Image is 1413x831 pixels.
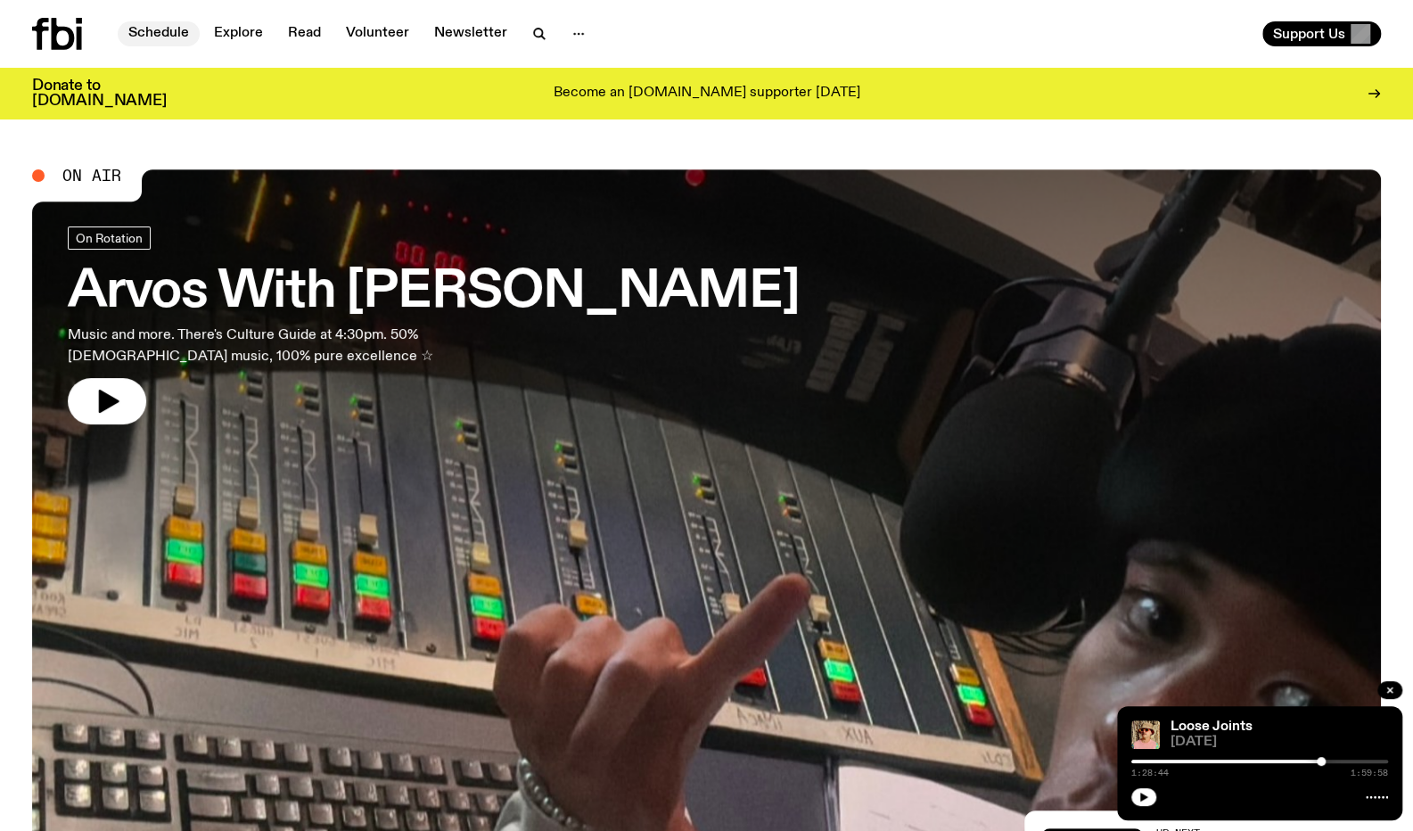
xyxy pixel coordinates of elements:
[68,226,799,424] a: Arvos With [PERSON_NAME]Music and more. There's Culture Guide at 4:30pm. 50% [DEMOGRAPHIC_DATA] m...
[1131,720,1160,749] img: Tyson stands in front of a paperbark tree wearing orange sunglasses, a suede bucket hat and a pin...
[1273,26,1345,42] span: Support Us
[68,267,799,317] h3: Arvos With [PERSON_NAME]
[118,21,200,46] a: Schedule
[554,86,860,102] p: Become an [DOMAIN_NAME] supporter [DATE]
[277,21,332,46] a: Read
[203,21,274,46] a: Explore
[76,232,143,245] span: On Rotation
[1171,736,1388,749] span: [DATE]
[1131,769,1169,778] span: 1:28:44
[1171,720,1253,734] a: Loose Joints
[1351,769,1388,778] span: 1:59:58
[32,78,167,109] h3: Donate to [DOMAIN_NAME]
[62,168,121,184] span: On Air
[68,325,524,367] p: Music and more. There's Culture Guide at 4:30pm. 50% [DEMOGRAPHIC_DATA] music, 100% pure excellen...
[68,226,151,250] a: On Rotation
[423,21,518,46] a: Newsletter
[335,21,420,46] a: Volunteer
[1262,21,1381,46] button: Support Us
